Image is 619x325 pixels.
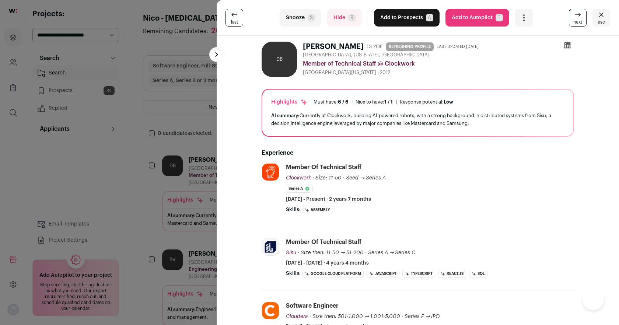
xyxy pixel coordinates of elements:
[262,238,279,255] img: 8d5a5da31e3bc09e3e214d750b1b6cf6a49eae1ca15a8d66c6385d114d0fecbd.jpg
[262,302,279,319] img: 5e59618bdbd3a618e76f06b2569a2b6300993503b0c4c21b0bd8db76afd83788.jpg
[302,206,332,214] li: Assembly
[286,196,371,203] span: [DATE] - Present · 2 years 7 months
[444,99,453,104] span: Low
[496,14,503,21] span: T
[314,99,453,105] ul: | |
[309,314,400,319] span: · Size then: 501-1,000 → 1,001-5,000
[312,175,342,181] span: · Size: 11-50
[582,288,604,310] iframe: Help Scout Beacon - Open
[231,19,238,25] span: last
[384,99,393,104] span: 1 / 1
[367,43,383,50] div: 13 YOE
[469,270,487,278] li: SQL
[368,250,416,255] span: Series A → Series C
[402,270,435,278] li: TypeScript
[303,59,574,68] div: Member of Technical Staff @ Clockwork
[573,19,582,25] span: next
[303,42,364,52] h1: [PERSON_NAME]
[286,259,369,267] span: [DATE] - [DATE] · 4 years 4 months
[405,314,440,319] span: Series F → IPO
[365,249,367,256] span: ·
[314,99,349,105] div: Must have:
[356,99,393,105] div: Nice to have:
[386,42,434,51] span: REFRESHING PROFILE
[303,70,574,76] div: [GEOGRAPHIC_DATA][US_STATE] - 2012
[402,313,403,320] span: ·
[271,113,300,118] span: AI summary:
[303,52,430,58] span: [GEOGRAPHIC_DATA], [US_STATE], [GEOGRAPHIC_DATA]
[426,14,433,21] span: A
[298,250,364,255] span: · Size then: 11-50 → 51-200
[262,164,279,181] img: 4ec75e3a10b0551968c4e13132ebd189be92a63805678fb489a93b80ce7f7e9a.jpg
[286,270,301,277] span: Skills:
[302,270,364,278] li: Google Cloud Platform
[343,174,345,182] span: ·
[286,238,361,246] div: Member of Technical Staff
[592,9,610,27] button: Close
[286,314,308,319] span: Cloudera
[225,9,243,27] a: last
[308,14,315,21] span: S
[569,9,587,27] a: next
[286,250,296,255] span: Sisu
[271,112,564,127] div: Currently at Clockwork, building AI-powered robots, with a strong background in distributed syste...
[271,98,308,106] div: Highlights
[438,270,466,278] li: React.js
[400,99,453,105] div: Response potential:
[445,9,509,27] button: Add to AutopilotT
[286,302,339,310] div: Software Engineer
[437,44,479,50] span: Last updated [DATE]
[286,206,301,213] span: Skills:
[346,175,386,181] span: Seed → Series A
[515,9,533,27] button: Open dropdown
[327,9,362,27] button: HideR
[286,185,313,193] li: Series A
[286,163,361,171] div: Member of Technical Staff
[262,42,297,77] div: DB
[262,148,574,157] h2: Experience
[280,9,321,27] button: SnoozeS
[374,9,440,27] button: Add to ProspectsA
[367,270,399,278] li: JavaScript
[338,99,349,104] span: 6 / 6
[286,175,311,181] span: Clockwork
[348,14,356,21] span: R
[598,19,605,25] span: esc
